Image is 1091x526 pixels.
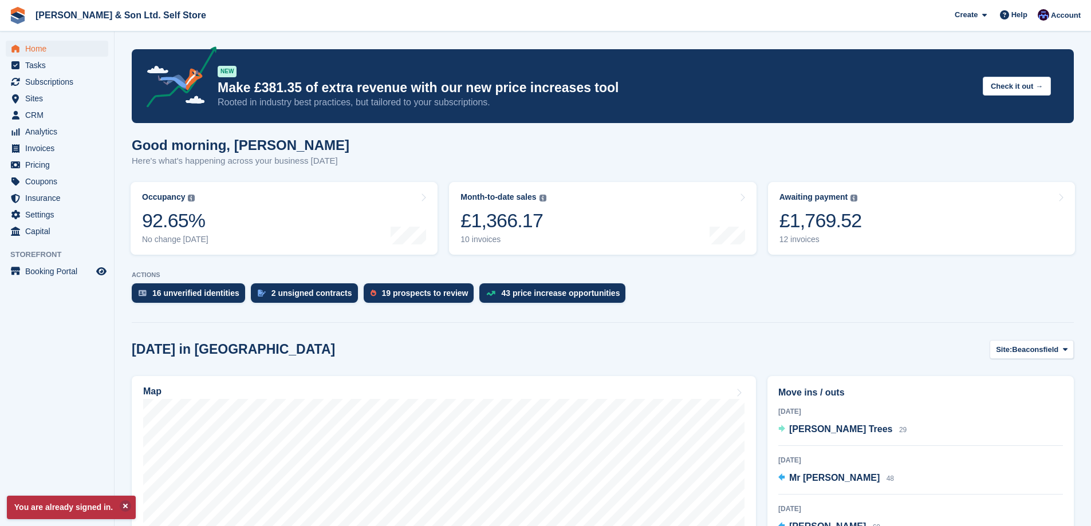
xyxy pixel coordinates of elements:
a: menu [6,157,108,173]
button: Check it out → [983,77,1051,96]
a: menu [6,190,108,206]
img: stora-icon-8386f47178a22dfd0bd8f6a31ec36ba5ce8667c1dd55bd0f319d3a0aa187defe.svg [9,7,26,24]
h1: Good morning, [PERSON_NAME] [132,137,349,153]
div: 92.65% [142,209,208,232]
p: ACTIONS [132,271,1074,279]
div: Month-to-date sales [460,192,536,202]
div: 10 invoices [460,235,546,244]
img: contract_signature_icon-13c848040528278c33f63329250d36e43548de30e8caae1d1a13099fd9432cc5.svg [258,290,266,296]
div: [DATE] [778,455,1063,465]
span: Site: [996,344,1012,355]
a: 2 unsigned contracts [251,283,364,309]
img: icon-info-grey-7440780725fd019a000dd9b08b2336e03edf1995a4989e88bcd33f0948082b44.svg [539,195,546,201]
div: [DATE] [778,406,1063,417]
img: verify_identity-adf6edd0f0f0b5bbfe63781bf79b02c33cf7c696d77639b501bdc392416b5a36.svg [139,290,147,296]
span: Coupons [25,173,94,189]
span: Beaconsfield [1012,344,1058,355]
span: Pricing [25,157,94,173]
p: You are already signed in. [7,496,136,519]
a: menu [6,107,108,123]
div: 12 invoices [779,235,862,244]
a: menu [6,223,108,239]
span: Sites [25,90,94,106]
a: menu [6,140,108,156]
a: menu [6,207,108,223]
div: [DATE] [778,504,1063,514]
a: Month-to-date sales £1,366.17 10 invoices [449,182,756,255]
a: 16 unverified identities [132,283,251,309]
span: Subscriptions [25,74,94,90]
img: Josey Kitching [1038,9,1049,21]
a: Mr [PERSON_NAME] 48 [778,471,894,486]
div: 43 price increase opportunities [501,288,620,298]
a: menu [6,124,108,140]
a: menu [6,41,108,57]
button: Site: Beaconsfield [990,340,1074,359]
div: NEW [218,66,237,77]
p: Here's what's happening across your business [DATE] [132,155,349,168]
div: 19 prospects to review [382,288,468,298]
a: menu [6,74,108,90]
div: Awaiting payment [779,192,848,202]
span: Account [1051,10,1081,21]
span: Analytics [25,124,94,140]
span: CRM [25,107,94,123]
span: 29 [899,426,907,434]
span: Invoices [25,140,94,156]
span: [PERSON_NAME] Trees [789,424,893,434]
h2: Map [143,386,162,397]
a: menu [6,173,108,189]
div: £1,769.52 [779,209,862,232]
h2: Move ins / outs [778,386,1063,400]
a: menu [6,57,108,73]
span: Booking Portal [25,263,94,279]
span: Capital [25,223,94,239]
a: 43 price increase opportunities [479,283,631,309]
span: Settings [25,207,94,223]
a: Occupancy 92.65% No change [DATE] [131,182,438,255]
img: icon-info-grey-7440780725fd019a000dd9b08b2336e03edf1995a4989e88bcd33f0948082b44.svg [850,195,857,201]
span: Insurance [25,190,94,206]
a: [PERSON_NAME] Trees 29 [778,422,907,437]
a: 19 prospects to review [364,283,480,309]
div: 16 unverified identities [152,288,239,298]
div: Occupancy [142,192,185,202]
span: Mr [PERSON_NAME] [789,473,880,483]
img: prospect-51fa495bee0391a8d652442698ab0144808aea92771e9ea1ae160a38d050c398.svg [371,290,376,296]
span: Storefront [10,249,114,260]
h2: [DATE] in [GEOGRAPHIC_DATA] [132,342,335,357]
img: price-adjustments-announcement-icon-8257ccfd72463d97f412b2fc003d46551f7dbcb40ab6d574587a9cd5c0d94... [137,46,217,112]
img: price_increase_opportunities-93ffe204e8149a01c8c9dc8f82e8f89637d9d84a8eef4429ea346261dce0b2c0.svg [486,291,495,296]
div: £1,366.17 [460,209,546,232]
img: icon-info-grey-7440780725fd019a000dd9b08b2336e03edf1995a4989e88bcd33f0948082b44.svg [188,195,195,201]
p: Rooted in industry best practices, but tailored to your subscriptions. [218,96,974,109]
span: 48 [887,474,894,483]
a: Preview store [94,264,108,278]
a: menu [6,90,108,106]
a: Awaiting payment £1,769.52 12 invoices [768,182,1075,255]
a: [PERSON_NAME] & Son Ltd. Self Store [31,6,211,25]
span: Tasks [25,57,94,73]
span: Help [1011,9,1027,21]
div: No change [DATE] [142,235,208,244]
span: Home [25,41,94,57]
p: Make £381.35 of extra revenue with our new price increases tool [218,80,974,96]
a: menu [6,263,108,279]
div: 2 unsigned contracts [271,288,352,298]
span: Create [955,9,978,21]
